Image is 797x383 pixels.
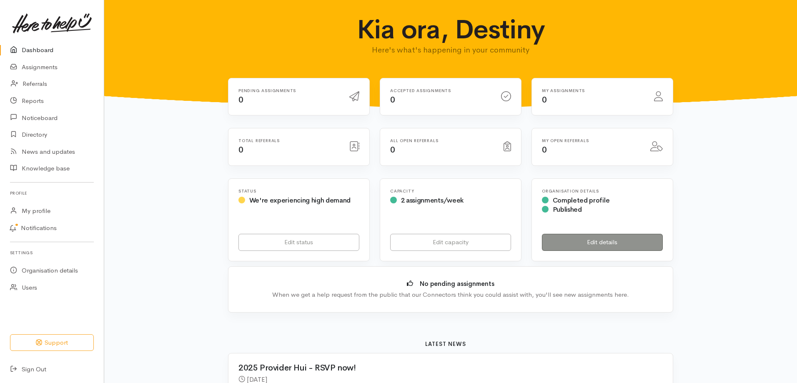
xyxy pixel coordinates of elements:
h6: Status [238,189,359,193]
h6: My assignments [542,88,644,93]
b: Latest news [425,340,466,348]
b: No pending assignments [420,280,494,288]
h6: All open referrals [390,138,494,143]
a: Edit capacity [390,234,511,251]
span: We're experiencing high demand [249,196,351,205]
span: 0 [542,145,547,155]
h6: My open referrals [542,138,640,143]
span: Completed profile [553,196,610,205]
h6: Profile [10,188,94,199]
h6: Settings [10,247,94,258]
a: Edit status [238,234,359,251]
span: 0 [390,145,395,155]
span: 2 assignments/week [401,196,464,205]
h2: 2025 Provider Hui - RSVP now! [238,363,653,373]
h6: Pending assignments [238,88,339,93]
p: Here's what's happening in your community [288,44,614,56]
h1: Kia ora, Destiny [288,15,614,44]
h6: Organisation Details [542,189,663,193]
a: Edit details [542,234,663,251]
button: Support [10,334,94,351]
h6: Capacity [390,189,511,193]
span: 0 [542,95,547,105]
div: When we get a help request from the public that our Connectors think you could assist with, you'l... [241,290,660,300]
span: 0 [238,145,243,155]
h6: Total referrals [238,138,339,143]
h6: Accepted assignments [390,88,491,93]
span: Published [553,205,582,214]
span: 0 [238,95,243,105]
span: 0 [390,95,395,105]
